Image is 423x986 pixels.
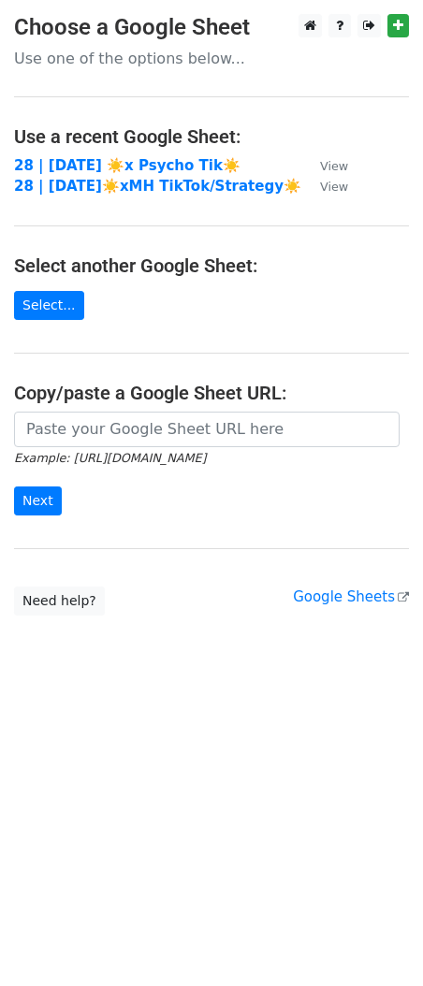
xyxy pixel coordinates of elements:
[293,588,409,605] a: Google Sheets
[320,159,348,173] small: View
[301,157,348,174] a: View
[14,254,409,277] h4: Select another Google Sheet:
[301,178,348,195] a: View
[14,291,84,320] a: Select...
[14,49,409,68] p: Use one of the options below...
[14,486,62,515] input: Next
[14,14,409,41] h3: Choose a Google Sheet
[14,178,301,195] a: 28 | [DATE]☀️xMH TikTok/Strategy☀️
[14,157,241,174] a: 28 | [DATE] ☀️x Psycho Tik☀️
[14,587,105,616] a: Need help?
[14,412,400,447] input: Paste your Google Sheet URL here
[14,451,206,465] small: Example: [URL][DOMAIN_NAME]
[14,382,409,404] h4: Copy/paste a Google Sheet URL:
[14,125,409,148] h4: Use a recent Google Sheet:
[320,180,348,194] small: View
